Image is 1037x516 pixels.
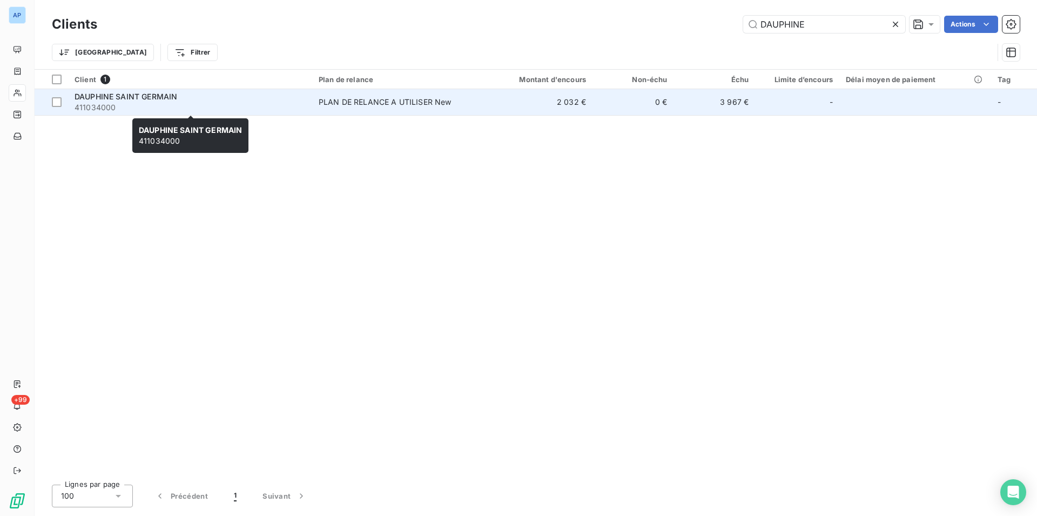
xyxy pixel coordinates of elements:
[11,395,30,405] span: +99
[75,102,306,113] span: 411034000
[830,97,833,108] span: -
[1000,479,1026,505] div: Open Intercom Messenger
[9,492,26,510] img: Logo LeanPay
[139,125,242,135] span: DAUPHINE SAINT GERMAIN
[100,75,110,84] span: 1
[998,97,1001,106] span: -
[319,75,477,84] div: Plan de relance
[139,125,242,145] span: 411034000
[52,15,97,34] h3: Clients
[75,92,177,101] span: DAUPHINE SAINT GERMAIN
[743,16,905,33] input: Rechercher
[762,75,833,84] div: Limite d’encours
[674,89,756,115] td: 3 967 €
[52,44,154,61] button: [GEOGRAPHIC_DATA]
[221,485,250,507] button: 1
[234,491,237,501] span: 1
[592,89,674,115] td: 0 €
[75,75,96,84] span: Client
[998,75,1031,84] div: Tag
[142,485,221,507] button: Précédent
[9,6,26,24] div: AP
[681,75,749,84] div: Échu
[167,44,217,61] button: Filtrer
[250,485,320,507] button: Suivant
[483,89,592,115] td: 2 032 €
[61,491,74,501] span: 100
[319,97,452,108] div: PLAN DE RELANCE A UTILISER New
[944,16,998,33] button: Actions
[846,75,985,84] div: Délai moyen de paiement
[599,75,668,84] div: Non-échu
[490,75,586,84] div: Montant d'encours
